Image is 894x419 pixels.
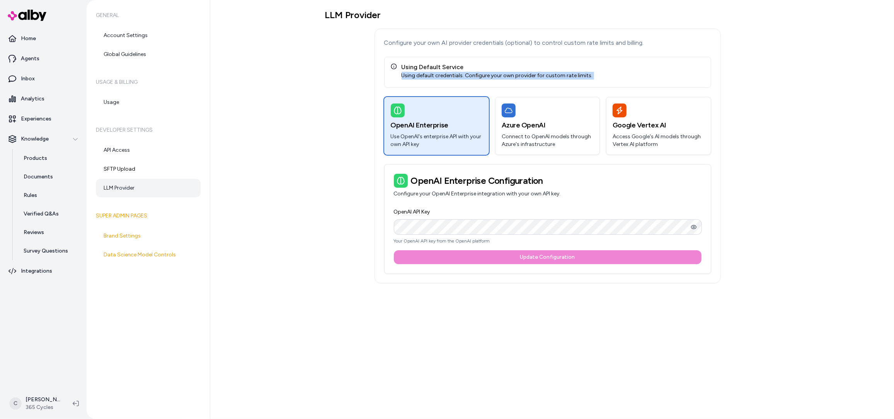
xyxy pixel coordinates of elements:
p: Configure your OpenAI Enterprise integration with your own API key. [394,190,702,198]
p: Experiences [21,115,51,123]
a: API Access [96,141,201,159]
a: Verified Q&As [16,205,83,223]
p: Documents [24,173,53,181]
span: 365 Cycles [26,404,60,411]
a: Global Guidelines [96,45,201,64]
button: C[PERSON_NAME]365 Cycles [5,391,66,416]
p: Analytics [21,95,44,103]
p: Products [24,154,47,162]
h3: Google Vertex AI [613,120,704,131]
h3: OpenAI Enterprise Configuration [394,174,702,188]
a: Home [3,29,83,48]
h6: Super Admin Pages [96,205,201,227]
a: LLM Provider [96,179,201,197]
a: Analytics [3,90,83,108]
div: Using Default Service [402,63,593,72]
a: Experiences [3,110,83,128]
p: Your OpenAI API key from the OpenAI platform [394,238,702,244]
h1: LLM Provider [325,9,770,21]
a: Data Science Model Controls [96,246,201,264]
p: Integrations [21,267,52,275]
h6: Developer Settings [96,119,201,141]
p: Home [21,35,36,42]
p: [PERSON_NAME] [26,396,60,404]
a: Account Settings [96,26,201,45]
a: Usage [96,93,201,112]
p: Configure your own AI provider credentials (optional) to control custom rate limits and billing. [384,38,711,47]
a: Integrations [3,262,83,280]
p: Use OpenAI's enterprise API with your own API key [391,133,482,148]
p: Verified Q&As [24,210,59,218]
a: Products [16,149,83,168]
a: Agents [3,49,83,68]
a: SFTP Upload [96,160,201,178]
h6: General [96,5,201,26]
p: Reviews [24,229,44,236]
button: Knowledge [3,130,83,148]
p: Inbox [21,75,35,83]
p: Agents [21,55,39,63]
a: Reviews [16,223,83,242]
p: Connect to OpenAI models through Azure's infrastructure [502,133,593,148]
p: Rules [24,192,37,199]
h3: OpenAI Enterprise [391,120,482,131]
p: Knowledge [21,135,49,143]
h6: Usage & Billing [96,71,201,93]
div: Using default credentials. Configure your own provider for custom rate limits. [402,72,593,80]
a: Survey Questions [16,242,83,260]
a: Rules [16,186,83,205]
img: alby Logo [8,10,46,21]
label: OpenAI API Key [394,209,430,215]
p: Access Google's AI models through Vertex AI platform [613,133,704,148]
a: Brand Settings [96,227,201,245]
p: Survey Questions [24,247,68,255]
h3: Azure OpenAI [502,120,593,131]
a: Documents [16,168,83,186]
span: C [9,397,22,410]
a: Inbox [3,70,83,88]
